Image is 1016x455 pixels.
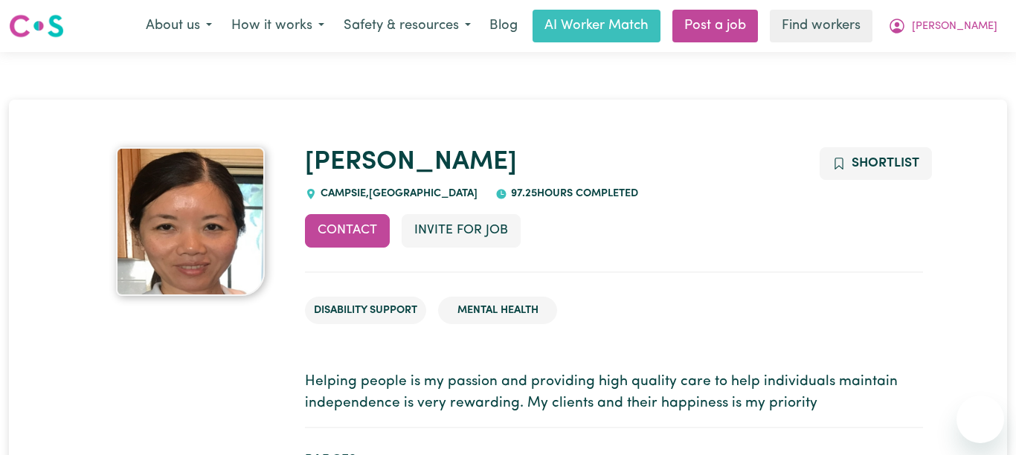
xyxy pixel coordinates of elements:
span: [PERSON_NAME] [912,19,997,35]
img: Careseekers logo [9,13,64,39]
button: Safety & resources [334,10,480,42]
a: Find workers [770,10,872,42]
li: Disability Support [305,297,426,325]
button: Add to shortlist [820,147,932,180]
iframe: Button to launch messaging window [956,396,1004,443]
img: Amy [116,147,265,296]
button: About us [136,10,222,42]
button: Invite for Job [402,214,521,247]
a: Careseekers logo [9,9,64,43]
a: AI Worker Match [533,10,660,42]
a: Blog [480,10,527,42]
p: Helping people is my passion and providing high quality care to help individuals maintain indepen... [305,372,923,415]
button: My Account [878,10,1007,42]
button: How it works [222,10,334,42]
li: Mental Health [438,297,557,325]
a: Post a job [672,10,758,42]
a: [PERSON_NAME] [305,149,517,175]
button: Contact [305,214,390,247]
a: Amy's profile picture' [93,147,287,296]
span: CAMPSIE , [GEOGRAPHIC_DATA] [317,188,478,199]
span: Shortlist [852,157,919,170]
span: 97.25 hours completed [507,188,638,199]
